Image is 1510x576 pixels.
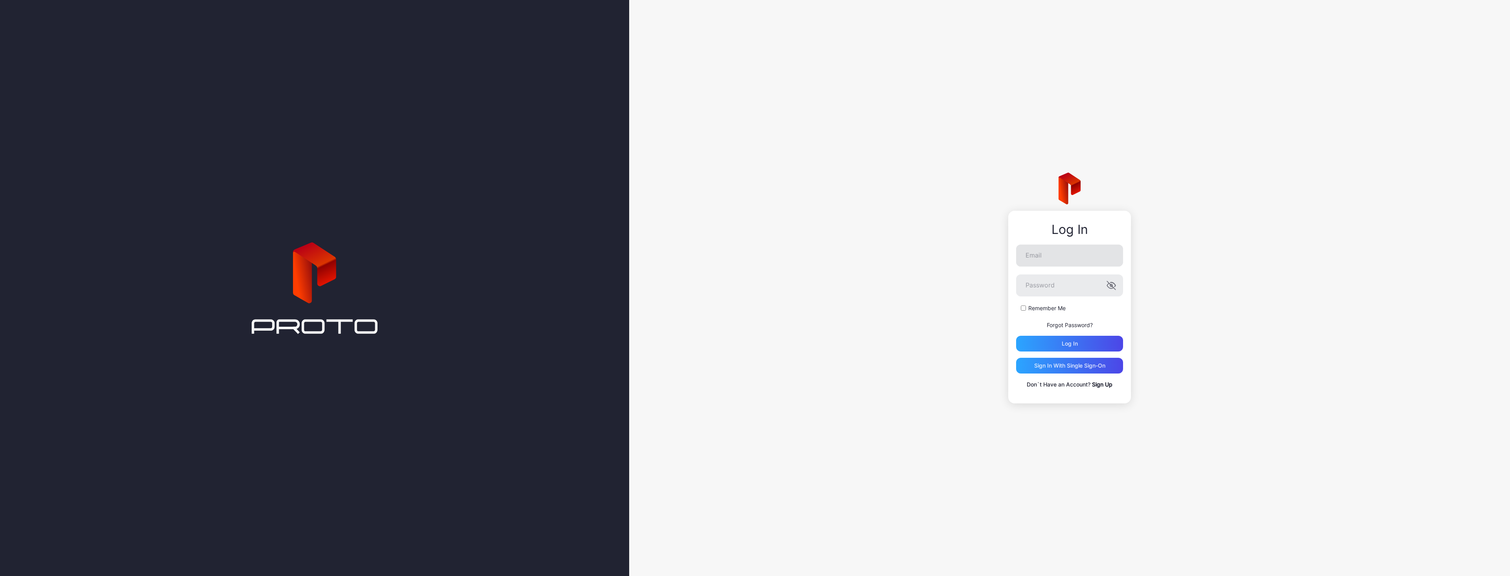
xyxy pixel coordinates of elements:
button: Log in [1016,336,1123,351]
p: Don`t Have an Account? [1016,380,1123,389]
input: Password [1016,274,1123,296]
label: Remember Me [1028,304,1066,312]
input: Email [1016,245,1123,267]
a: Sign Up [1092,381,1112,388]
div: Log in [1062,340,1078,347]
button: Password [1107,281,1116,290]
a: Forgot Password? [1047,322,1093,328]
div: Sign in With Single Sign-On [1034,363,1105,369]
div: Log In [1016,223,1123,237]
button: Sign in With Single Sign-On [1016,358,1123,374]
